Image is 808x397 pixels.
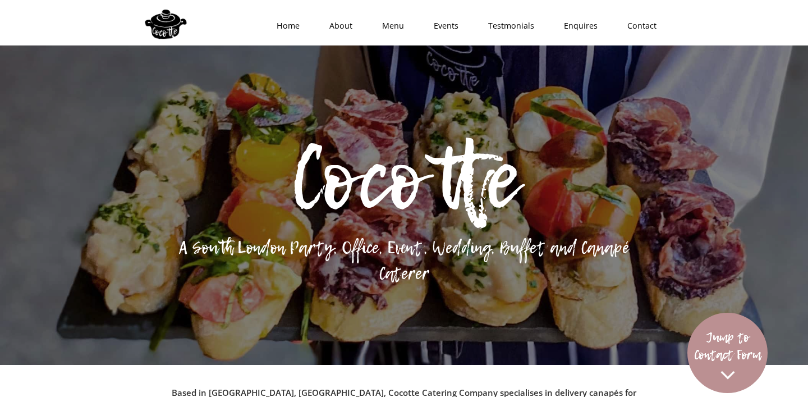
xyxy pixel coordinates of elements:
a: About [311,9,364,43]
a: Testmonials [470,9,545,43]
a: Menu [364,9,415,43]
a: Enquires [545,9,609,43]
a: Home [258,9,311,43]
a: Events [415,9,470,43]
a: Contact [609,9,668,43]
